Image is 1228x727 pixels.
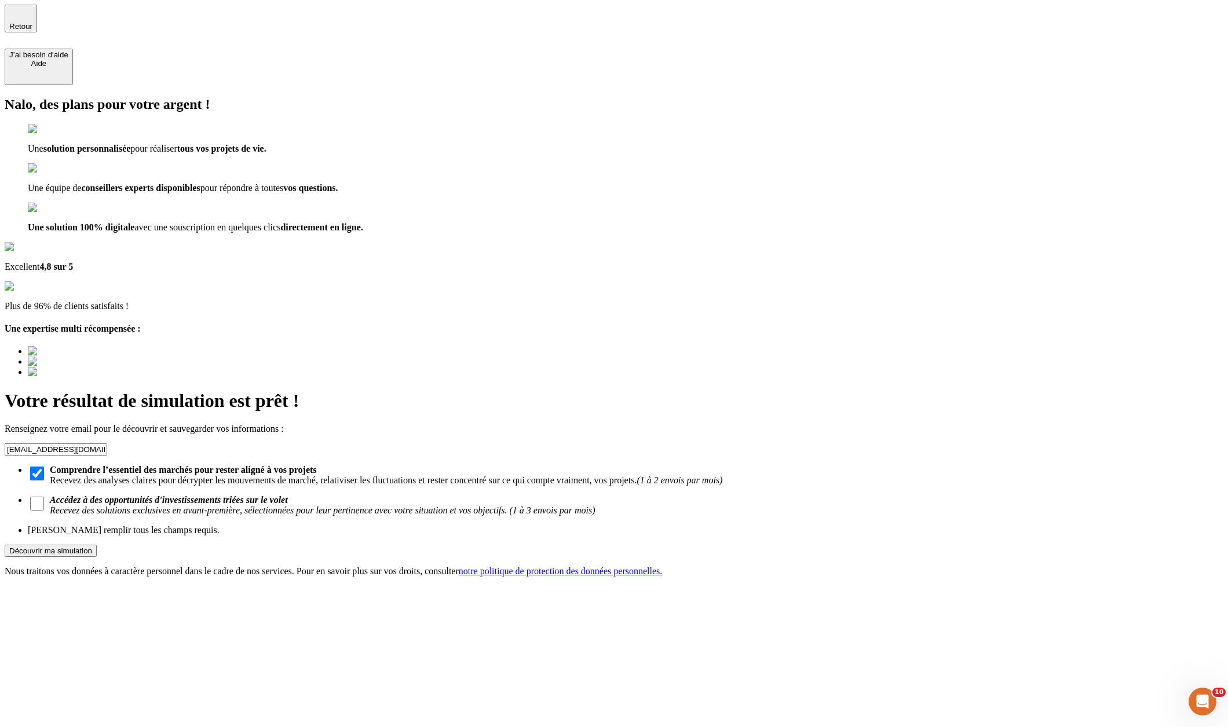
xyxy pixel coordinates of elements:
img: Best savings advice award [28,346,135,357]
strong: Accédez à des opportunités d'investissements triées sur le volet [50,495,288,505]
span: conseillers experts disponibles [81,183,200,193]
strong: Comprendre l’essentiel des marchés pour rester aligné à vos projets [50,465,317,475]
div: Découvrir ma simulation [9,546,92,555]
input: Accédez à des opportunités d'investissements triées sur le volet Recevez des solutions exclusives... [30,497,44,511]
p: Renseignez votre email pour le découvrir et sauvegarder vos informations : [5,424,1223,434]
iframe: Intercom live chat [1189,688,1216,715]
button: Retour [5,5,37,32]
span: Excellent [5,262,39,271]
span: directement en ligne. [280,222,363,232]
span: tous vos projets de vie. [177,144,266,153]
img: checkmark [28,124,78,134]
span: Nous traitons vos données à caractère personnel dans le cadre de nos services. Pour en savoir plu... [5,566,459,576]
h2: Nalo, des plans pour votre argent ! [5,97,1223,112]
span: avec une souscription en quelques clics [134,222,280,232]
img: Google Review [5,242,72,252]
div: Aide [9,59,68,68]
span: pour répondre à toutes [200,183,284,193]
button: J’ai besoin d'aideAide [5,49,73,85]
input: Email [5,443,107,456]
h1: Votre résultat de simulation est prêt ! [5,390,1223,412]
span: Une solution 100% digitale [28,222,134,232]
span: Une [28,144,43,153]
img: Best savings advice award [28,367,135,377]
a: notre politique de protection des données personnelles. [459,566,662,576]
span: solution personnalisée [43,144,131,153]
span: pour réaliser [130,144,177,153]
em: (1 à 2 envois par mois) [637,475,722,485]
img: reviews stars [5,281,62,292]
img: checkmark [28,203,78,213]
label: [PERSON_NAME] remplir tous les champs requis. [28,525,220,535]
div: J’ai besoin d'aide [9,50,68,59]
span: Une équipe de [28,183,81,193]
input: Comprendre l’essentiel des marchés pour rester aligné à vos projets Recevez des analyses claires ... [30,467,44,480]
span: Retour [9,22,32,31]
h4: Une expertise multi récompensée : [5,324,1223,334]
span: vos questions. [283,183,338,193]
span: Recevez des analyses claires pour décrypter les mouvements de marché, relativiser les fluctuation... [39,465,1223,486]
span: 4,8 sur 5 [39,262,73,271]
p: Plus de 96% de clients satisfaits ! [5,301,1223,311]
em: Recevez des solutions exclusives en avant-première, sélectionnées pour leur pertinence avec votre... [50,495,595,515]
img: checkmark [28,163,78,174]
img: Best savings advice award [28,357,135,367]
span: 10 [1212,688,1226,697]
button: Découvrir ma simulation [5,545,97,557]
